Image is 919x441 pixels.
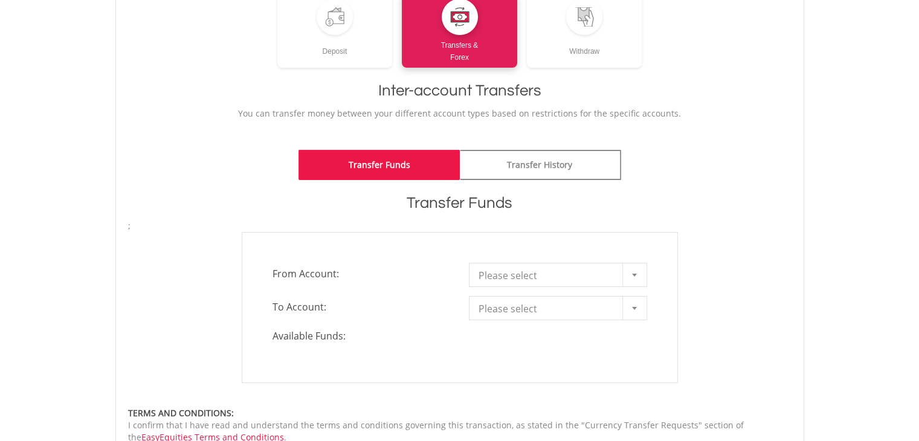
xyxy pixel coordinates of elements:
[479,263,619,288] span: Please select
[298,150,460,180] a: Transfer Funds
[479,297,619,321] span: Please select
[263,329,460,343] span: Available Funds:
[263,263,460,285] span: From Account:
[128,407,792,419] div: TERMS AND CONDITIONS:
[527,35,642,57] div: Withdraw
[128,80,792,101] h1: Inter-account Transfers
[263,296,460,318] span: To Account:
[128,192,792,214] h1: Transfer Funds
[402,35,517,63] div: Transfers & Forex
[128,108,792,120] p: You can transfer money between your different account types based on restrictions for the specifi...
[460,150,621,180] a: Transfer History
[277,35,393,57] div: Deposit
